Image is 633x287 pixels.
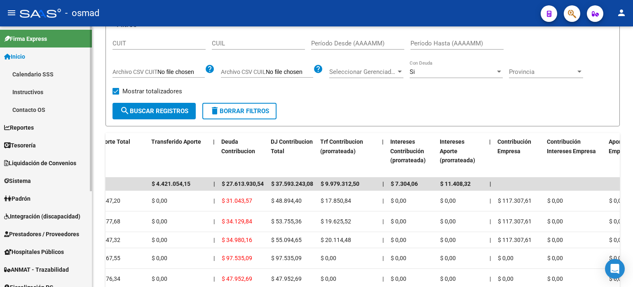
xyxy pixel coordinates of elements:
span: $ 0,00 [547,255,563,261]
span: ANMAT - Trazabilidad [4,265,69,274]
span: $ 34.129,84 [222,218,252,225]
input: Archivo CSV CUIT [157,69,205,76]
span: Reportes [4,123,34,132]
mat-icon: delete [210,106,220,116]
span: $ 0,00 [152,255,167,261]
span: Hospitales Públicos [4,247,64,256]
span: $ 0,00 [609,237,625,243]
span: $ 0,00 [321,255,336,261]
span: Provincia [509,68,576,76]
button: Borrar Filtros [202,103,277,119]
span: $ 20.114,48 [321,237,351,243]
datatable-header-cell: Transferido Aporte [148,133,210,179]
span: $ 0,00 [609,197,625,204]
span: $ 0,00 [391,218,406,225]
span: $ 0,00 [391,255,406,261]
span: $ 0,00 [498,275,513,282]
span: $ 117.307,61 [498,197,532,204]
span: $ 0,00 [498,255,513,261]
div: Open Intercom Messenger [605,259,625,279]
span: $ 31.043,57 [222,197,252,204]
span: $ 4.421.054,15 [152,180,190,187]
span: Trf Contribucion (prorrateada) [320,138,363,154]
span: $ 117.307,61 [498,218,532,225]
datatable-header-cell: | [379,133,387,179]
span: Prestadores / Proveedores [4,230,79,239]
span: $ 55.094,65 [271,237,302,243]
span: | [489,138,491,145]
mat-icon: help [313,64,323,74]
datatable-header-cell: Intereses Contribución (prorrateada) [387,133,436,179]
span: | [382,237,384,243]
span: Intereses Contribución (prorrateada) [390,138,426,164]
span: $ 0,00 [440,218,456,225]
span: | [213,275,215,282]
span: Liquidación de Convenios [4,159,76,168]
span: Padrón [4,194,30,203]
span: | [382,218,384,225]
span: | [382,180,384,187]
span: $ 47.952,69 [222,275,252,282]
span: Si [410,68,415,76]
span: $ 0,00 [391,275,406,282]
span: | [213,218,215,225]
span: $ 0,00 [547,197,563,204]
button: Buscar Registros [113,103,196,119]
span: $ 53.755,36 [271,218,302,225]
span: $ 0,00 [152,275,167,282]
mat-icon: help [205,64,215,74]
span: $ 0,00 [609,255,625,261]
span: $ 0,00 [440,237,456,243]
span: $ 7.304,06 [391,180,418,187]
span: $ 47.952,69 [271,275,302,282]
datatable-header-cell: Contribución Intereses Empresa [544,133,605,179]
span: | [490,180,491,187]
datatable-header-cell: | [486,133,494,179]
input: Archivo CSV CUIL [266,69,313,76]
span: $ 117.307,61 [498,237,532,243]
span: Deuda Contribucion [221,138,255,154]
span: | [213,138,215,145]
span: | [382,197,384,204]
span: | [382,255,384,261]
span: Inicio [4,52,25,61]
span: $ 0,00 [440,255,456,261]
span: Mostrar totalizadores [122,86,182,96]
span: | [490,255,491,261]
span: | [382,138,384,145]
span: Transferido Aporte [151,138,201,145]
span: | [382,275,384,282]
span: $ 0,00 [440,197,456,204]
datatable-header-cell: Intereses Aporte (prorrateada) [436,133,486,179]
datatable-header-cell: DJ Aporte Total [86,133,148,179]
span: $ 0,00 [152,218,167,225]
span: $ 97.535,09 [222,255,252,261]
span: $ 0,00 [547,275,563,282]
mat-icon: menu [7,8,16,18]
span: DJ Contribucion Total [271,138,313,154]
span: $ 0,00 [152,237,167,243]
span: Integración (discapacidad) [4,212,80,221]
span: | [490,197,491,204]
span: Borrar Filtros [210,107,269,115]
span: Sistema [4,176,31,185]
span: - osmad [65,4,99,22]
span: $ 0,00 [391,197,406,204]
span: $ 0,00 [609,275,625,282]
span: $ 9.979.312,50 [321,180,359,187]
span: $ 0,00 [391,237,406,243]
span: Contribución Intereses Empresa [547,138,596,154]
span: Firma Express [4,34,47,43]
span: Tesorería [4,141,36,150]
span: | [213,255,215,261]
span: Archivo CSV CUIT [113,69,157,75]
span: Intereses Aporte (prorrateada) [440,138,475,164]
span: | [490,275,491,282]
span: $ 97.535,09 [271,255,302,261]
datatable-header-cell: Deuda Contribucion [218,133,267,179]
datatable-header-cell: | [210,133,218,179]
span: $ 37.593.243,08 [271,180,313,187]
mat-icon: person [617,8,626,18]
span: Contribución Empresa [497,138,531,154]
span: $ 19.625,52 [321,218,351,225]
